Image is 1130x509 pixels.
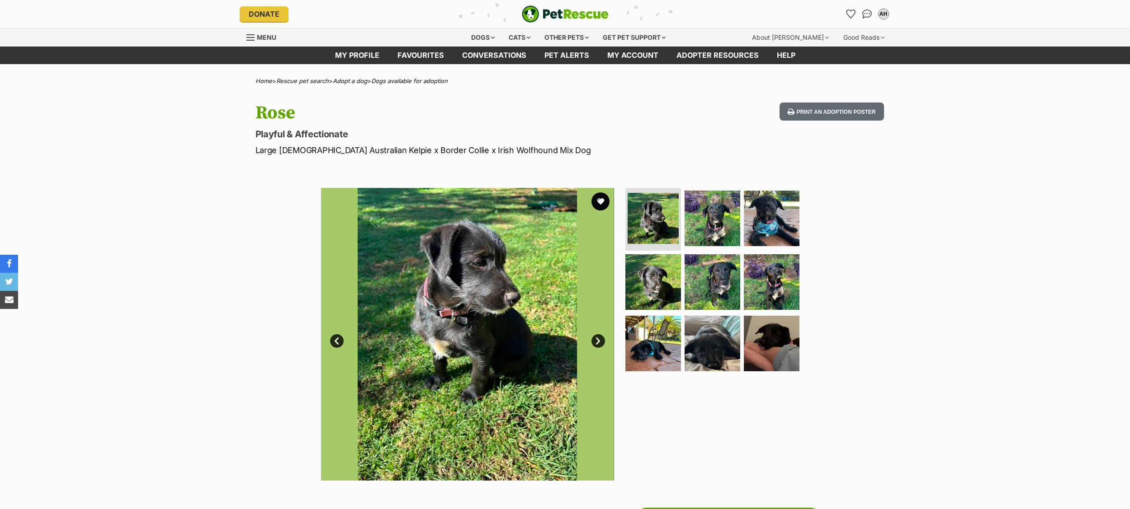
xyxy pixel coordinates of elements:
div: Other pets [538,28,595,47]
a: PetRescue [522,5,609,23]
div: About [PERSON_NAME] [746,28,835,47]
button: Print an adoption poster [780,103,884,121]
div: Dogs [465,28,501,47]
div: Cats [502,28,537,47]
a: Adopt a dog [333,77,367,84]
button: favourite [591,192,610,210]
img: Photo of Rose [625,254,681,310]
a: My account [598,47,667,64]
img: chat-41dd97257d64d25036548639549fe6c8038ab92f7586957e7f3b1b290dea8141.svg [862,9,872,19]
a: Donate [240,6,288,22]
a: Next [591,334,605,348]
div: Get pet support [596,28,672,47]
h1: Rose [255,103,638,123]
img: Photo of Rose [744,316,799,371]
img: Photo of Rose [744,254,799,310]
a: conversations [453,47,535,64]
img: Photo of Rose [744,191,799,246]
img: Photo of Rose [685,191,740,246]
a: Rescue pet search [276,77,329,84]
a: Pet alerts [535,47,598,64]
img: Photo of Rose [628,193,679,244]
img: Photo of Rose [321,188,614,481]
span: Menu [257,33,276,41]
p: Playful & Affectionate [255,128,638,140]
img: Photo of Rose [625,316,681,371]
button: My account [876,7,891,21]
ul: Account quick links [844,7,891,21]
div: AH [879,9,888,19]
a: Prev [330,334,344,348]
p: Large [DEMOGRAPHIC_DATA] Australian Kelpie x Border Collie x Irish Wolfhound Mix Dog [255,144,638,156]
img: Photo of Rose [614,188,907,481]
div: > > > [233,78,898,84]
a: Conversations [860,7,875,21]
img: Photo of Rose [685,254,740,310]
a: Help [768,47,804,64]
img: Photo of Rose [685,316,740,371]
a: Favourites [388,47,453,64]
a: Adopter resources [667,47,768,64]
a: Menu [246,28,283,45]
a: Home [255,77,272,84]
div: Good Reads [837,28,891,47]
a: Dogs available for adoption [371,77,448,84]
a: Favourites [844,7,858,21]
img: logo-e224e6f780fb5917bec1dbf3a21bbac754714ae5b6737aabdf751b685950b380.svg [522,5,609,23]
a: My profile [326,47,388,64]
